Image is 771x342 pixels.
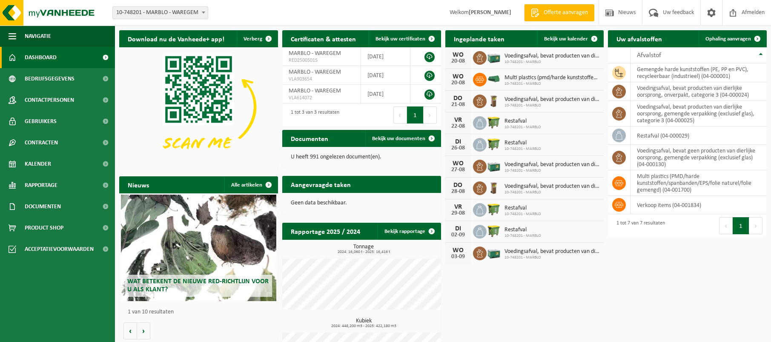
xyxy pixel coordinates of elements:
strong: [PERSON_NAME] [469,9,511,16]
span: Verberg [244,36,262,42]
span: VLA903654 [289,76,354,83]
div: 21-08 [450,102,467,108]
span: Kalender [25,153,51,175]
div: 28-08 [450,189,467,195]
span: 10-748201 - MARBLO - WAREGEM [113,7,208,19]
div: 1 tot 3 van 3 resultaten [287,106,339,124]
span: Bekijk uw kalender [544,36,588,42]
span: MARBLO - WAREGEM [289,50,341,57]
span: Bekijk uw certificaten [375,36,425,42]
a: Alle artikelen [224,176,277,193]
td: restafval (04-000029) [631,126,767,145]
div: WO [450,247,467,254]
button: Vorige [123,322,137,339]
span: MARBLO - WAREGEM [289,88,341,94]
td: gemengde harde kunststoffen (PE, PP en PVC), recycleerbaar (industrieel) (04-000001) [631,63,767,82]
img: PB-LB-0680-HPE-GN-01 [487,245,501,260]
div: DO [450,182,467,189]
span: 10-748201 - MARBLO [504,81,600,86]
span: Offerte aanvragen [542,9,590,17]
h2: Uw afvalstoffen [608,30,671,47]
span: Afvalstof [637,52,661,59]
div: VR [450,117,467,124]
span: 10-748201 - MARBLO [504,125,541,130]
div: WO [450,160,467,167]
button: Next [749,217,762,234]
div: 27-08 [450,167,467,173]
td: [DATE] [361,47,410,66]
h2: Certificaten & attesten [282,30,364,47]
button: Previous [719,217,733,234]
div: 29-08 [450,210,467,216]
div: VR [450,204,467,210]
span: Voedingsafval, bevat producten van dierlijke oorsprong, onverpakt, categorie 3 [504,96,600,103]
button: Previous [393,106,407,124]
span: Contactpersonen [25,89,74,111]
span: Navigatie [25,26,51,47]
a: Offerte aanvragen [524,4,594,21]
span: Voedingsafval, bevat producten van dierlijke oorsprong, gemengde verpakking (exc... [504,248,600,255]
img: WB-1100-HPE-GN-50 [487,115,501,129]
button: 1 [733,217,749,234]
span: Ophaling aanvragen [705,36,751,42]
span: Acceptatievoorwaarden [25,239,94,260]
td: voedingsafval, bevat producten van dierlijke oorsprong, gemengde verpakking (exclusief glas), cat... [631,101,767,126]
button: Verberg [237,30,277,47]
span: Voedingsafval, bevat producten van dierlijke oorsprong, onverpakt, categorie 3 [504,183,600,190]
a: Bekijk rapportage [378,223,440,240]
span: VLA614072 [289,95,354,101]
a: Bekijk uw certificaten [369,30,440,47]
div: 20-08 [450,80,467,86]
span: Dashboard [25,47,57,68]
span: 10-748201 - MARBLO [504,190,600,195]
span: Bedrijfsgegevens [25,68,75,89]
button: Next [424,106,437,124]
td: voedingsafval, bevat geen producten van dierlijke oorsprong, gemengde verpakking (exclusief glas)... [631,145,767,170]
span: Multi plastics (pmd/harde kunststoffen/spanbanden/eps/folie naturel/folie gemeng... [504,75,600,81]
div: 22-08 [450,124,467,129]
div: 03-09 [450,254,467,260]
img: PB-LB-0680-HPE-GN-01 [487,50,501,64]
td: [DATE] [361,85,410,103]
div: DI [450,225,467,232]
span: Voedingsafval, bevat producten van dierlijke oorsprong, gemengde verpakking (exc... [504,161,600,168]
a: Wat betekent de nieuwe RED-richtlijn voor u als klant? [121,195,276,301]
span: 10-748201 - MARBLO [504,103,600,108]
span: Product Shop [25,217,63,239]
span: MARBLO - WAREGEM [289,69,341,75]
img: WB-1100-HPE-GN-50 [487,224,501,238]
span: Voedingsafval, bevat producten van dierlijke oorsprong, gemengde verpakking (exc... [504,53,600,60]
p: 1 van 10 resultaten [128,309,274,315]
div: 02-09 [450,232,467,238]
p: Geen data beschikbaar. [291,200,433,206]
div: 1 tot 7 van 7 resultaten [612,216,665,235]
span: 10-748201 - MARBLO - WAREGEM [112,6,208,19]
td: voedingsafval, bevat producten van dierlijke oorsprong, onverpakt, categorie 3 (04-000024) [631,82,767,101]
span: Contracten [25,132,58,153]
img: PB-LB-0680-HPE-GN-01 [487,158,501,173]
td: verkoop items (04-001834) [631,196,767,214]
span: Bekijk uw documenten [372,136,425,141]
button: Volgende [137,322,150,339]
div: DO [450,95,467,102]
span: Restafval [504,227,541,233]
h3: Tonnage [287,244,441,254]
span: Restafval [504,140,541,147]
span: 2024: 448,200 m3 - 2025: 422,180 m3 [287,324,441,328]
div: 20-08 [450,58,467,64]
img: WB-1100-HPE-GN-50 [487,202,501,216]
div: DI [450,138,467,145]
span: 10-748201 - MARBLO [504,233,541,239]
span: 10-748201 - MARBLO [504,212,541,217]
h2: Download nu de Vanheede+ app! [119,30,233,47]
span: 10-748201 - MARBLO [504,60,600,65]
img: Download de VHEPlus App [119,47,278,167]
div: 26-08 [450,145,467,151]
span: Wat betekent de nieuwe RED-richtlijn voor u als klant? [127,278,269,293]
h2: Ingeplande taken [445,30,513,47]
h3: Kubiek [287,318,441,328]
div: WO [450,52,467,58]
h2: Rapportage 2025 / 2024 [282,223,369,239]
span: Documenten [25,196,61,217]
h2: Documenten [282,130,337,147]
